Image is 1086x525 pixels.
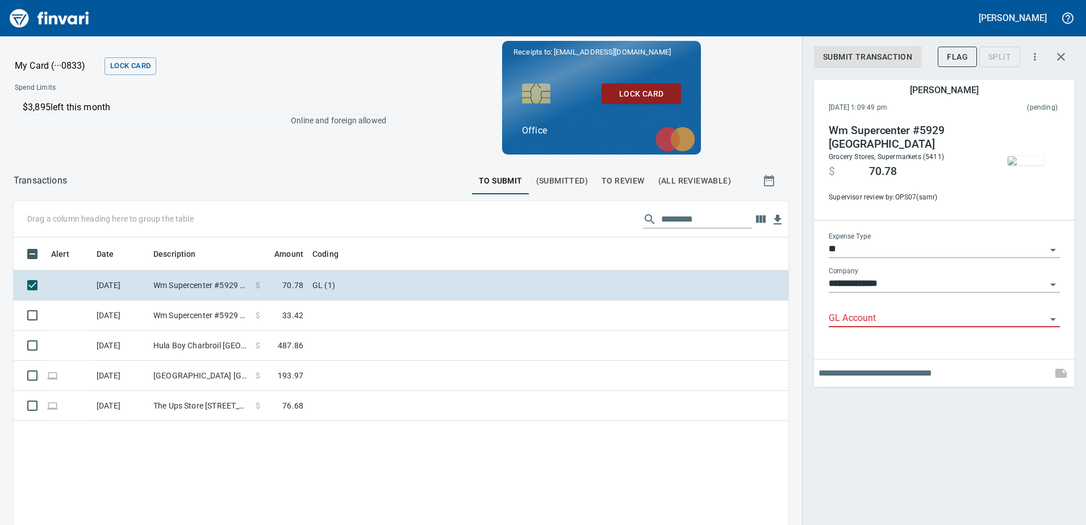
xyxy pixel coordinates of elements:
[256,370,260,381] span: $
[1047,43,1075,70] button: Close transaction
[829,124,983,151] h4: Wm Supercenter #5929 [GEOGRAPHIC_DATA]
[149,331,251,361] td: Hula Boy Charbroil [GEOGRAPHIC_DATA] [GEOGRAPHIC_DATA]
[92,331,149,361] td: [DATE]
[1008,156,1044,165] img: receipts%2Ftapani%2F2025-10-01%2FJzoGOT8oVaeitZ1UdICkDM6BnD42__m5PJxQyAtsMlB0Z90KIU_thumb.jpg
[1022,44,1047,69] button: More
[7,5,92,32] img: Finvari
[97,247,129,261] span: Date
[256,280,260,291] span: $
[1047,360,1075,387] span: This records your note into the expense
[957,102,1058,114] span: This charge has not been settled by the merchant yet. This usually takes a couple of days but in ...
[92,301,149,331] td: [DATE]
[312,247,353,261] span: Coding
[611,87,672,101] span: Lock Card
[479,174,523,188] span: To Submit
[149,361,251,391] td: [GEOGRAPHIC_DATA] [GEOGRAPHIC_DATA]
[282,280,303,291] span: 70.78
[256,340,260,351] span: $
[752,167,788,194] button: Show transactions within a particular date range
[105,57,156,75] button: Lock Card
[979,12,1047,24] h5: [PERSON_NAME]
[829,165,835,178] span: $
[47,372,59,379] span: Online transaction
[15,59,100,73] p: My Card (···0833)
[278,340,303,351] span: 487.86
[282,310,303,321] span: 33.42
[938,47,977,68] button: Flag
[979,51,1020,61] div: Transaction still pending, cannot split yet. It usually takes 2-3 days for a merchant to settle a...
[92,270,149,301] td: [DATE]
[536,174,588,188] span: (Submitted)
[149,301,251,331] td: Wm Supercenter #5929 [GEOGRAPHIC_DATA]
[274,247,303,261] span: Amount
[752,211,769,228] button: Choose columns to display
[947,50,968,64] span: Flag
[1045,277,1061,293] button: Open
[14,174,67,188] nav: breadcrumb
[513,47,690,58] p: Receipts to:
[278,370,303,381] span: 193.97
[1045,242,1061,258] button: Open
[976,9,1050,27] button: [PERSON_NAME]
[15,82,220,94] span: Spend Limits
[14,174,67,188] p: Transactions
[1045,311,1061,327] button: Open
[823,50,912,64] span: Submit Transaction
[92,391,149,421] td: [DATE]
[51,247,84,261] span: Alert
[282,400,303,411] span: 76.68
[308,270,592,301] td: GL (1)
[23,101,379,114] p: $3,895 left this month
[658,174,731,188] span: (All Reviewable)
[97,247,114,261] span: Date
[6,115,386,126] p: Online and foreign allowed
[829,153,944,161] span: Grocery Stores, Supermarkets (5411)
[149,270,251,301] td: Wm Supercenter #5929 [GEOGRAPHIC_DATA]
[602,84,681,105] button: Lock Card
[110,60,151,73] span: Lock Card
[149,391,251,421] td: The Ups Store [STREET_ADDRESS]
[553,47,672,57] span: [EMAIL_ADDRESS][DOMAIN_NAME]
[814,47,921,68] button: Submit Transaction
[47,402,59,409] span: Online transaction
[829,234,871,240] label: Expense Type
[650,121,701,157] img: mastercard.svg
[312,247,339,261] span: Coding
[256,310,260,321] span: $
[92,361,149,391] td: [DATE]
[27,213,194,224] p: Drag a column heading here to group the table
[260,247,303,261] span: Amount
[602,174,645,188] span: To Review
[153,247,196,261] span: Description
[522,124,681,137] p: Office
[51,247,69,261] span: Alert
[829,268,858,275] label: Company
[829,192,983,203] span: Supervisor review by: OPS07 (samr)
[829,102,957,114] span: [DATE] 1:09:49 pm
[869,165,897,178] span: 70.78
[256,400,260,411] span: $
[910,84,978,96] h5: [PERSON_NAME]
[153,247,211,261] span: Description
